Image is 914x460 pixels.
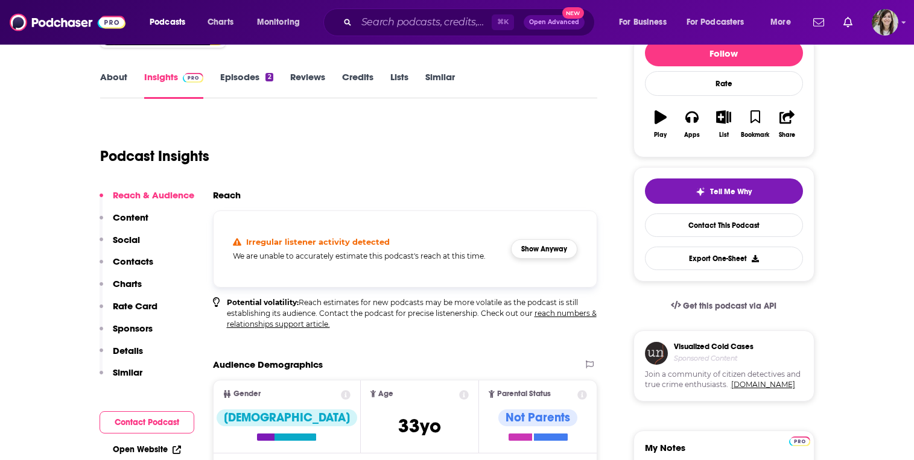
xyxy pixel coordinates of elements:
button: Sponsors [100,323,153,345]
h2: Audience Demographics [213,359,323,370]
span: Logged in as devinandrade [872,9,898,36]
span: For Business [619,14,667,31]
h4: Sponsored Content [674,354,754,362]
span: 33 yo [398,414,441,438]
a: Show notifications dropdown [808,12,829,33]
button: Show profile menu [872,9,898,36]
p: Similar [113,367,142,378]
button: Bookmark [740,102,771,146]
p: Details [113,345,143,356]
button: Show Anyway [511,239,577,259]
a: Reviews [290,71,325,99]
h5: We are unable to accurately estimate this podcast's reach at this time. [233,251,502,260]
img: User Profile [872,9,898,36]
button: Apps [676,102,708,146]
p: Reach estimates for new podcasts may be more volatile as the podcast is still establishing its au... [227,297,598,330]
span: Charts [208,14,233,31]
div: Search podcasts, credits, & more... [335,8,606,36]
button: Rate Card [100,300,157,323]
div: 2 [265,73,273,81]
button: Play [645,102,676,146]
span: Tell Me Why [710,187,752,197]
p: Contacts [113,256,153,267]
input: Search podcasts, credits, & more... [357,13,492,32]
p: Charts [113,278,142,289]
p: Social [113,234,140,245]
span: Monitoring [257,14,300,31]
span: Join a community of citizen detectives and true crime enthusiasts. [645,370,803,390]
a: Episodes2 [220,71,273,99]
div: Share [779,131,795,139]
a: reach numbers & relationships support article. [227,309,597,329]
span: More [770,14,791,31]
a: Contact This Podcast [645,213,803,237]
p: Reach & Audience [113,189,194,201]
div: [DEMOGRAPHIC_DATA] [217,409,357,426]
button: open menu [762,13,806,32]
a: About [100,71,127,99]
button: Open AdvancedNew [524,15,585,30]
h1: Podcast Insights [100,147,209,165]
img: tell me why sparkle [696,187,705,197]
h4: Irregular listener activity detected [246,237,390,247]
a: Show notifications dropdown [839,12,857,33]
span: Gender [233,390,261,398]
button: tell me why sparkleTell Me Why [645,178,803,204]
a: Lists [390,71,408,99]
span: For Podcasters [687,14,744,31]
img: coldCase.18b32719.png [645,342,668,365]
a: Credits [342,71,373,99]
img: Podchaser - Follow, Share and Rate Podcasts [10,11,125,34]
div: List [719,131,729,139]
a: Open Website [113,444,181,455]
span: ⌘ K [492,14,514,30]
div: Not Parents [498,409,577,426]
span: Podcasts [150,14,185,31]
h2: Reach [213,189,241,201]
span: New [562,7,584,19]
span: Get this podcast via API [683,301,776,311]
a: Visualized Cold CasesSponsored ContentJoin a community of citizen detectives and true crime enthu... [633,330,814,430]
button: Details [100,345,143,367]
button: Contacts [100,256,153,278]
div: Apps [684,131,700,139]
button: Follow [645,40,803,66]
a: Get this podcast via API [661,291,787,321]
img: Podchaser Pro [183,73,204,83]
a: Charts [200,13,241,32]
span: Parental Status [497,390,551,398]
button: Charts [100,278,142,300]
p: Sponsors [113,323,153,334]
button: Share [771,102,802,146]
img: Podchaser Pro [789,436,810,446]
div: Bookmark [741,131,769,139]
span: Open Advanced [529,19,579,25]
div: Play [654,131,667,139]
button: Reach & Audience [100,189,194,212]
p: Content [113,212,148,223]
a: Similar [425,71,455,99]
a: Pro website [789,435,810,446]
button: Social [100,234,140,256]
a: [DOMAIN_NAME] [731,380,795,389]
p: Rate Card [113,300,157,312]
button: Similar [100,367,142,389]
button: open menu [611,13,682,32]
span: Age [378,390,393,398]
button: open menu [141,13,201,32]
button: List [708,102,739,146]
b: Potential volatility: [227,298,299,307]
button: Content [100,212,148,234]
button: open menu [679,13,762,32]
button: open menu [249,13,316,32]
h3: Visualized Cold Cases [674,342,754,351]
a: InsightsPodchaser Pro [144,71,204,99]
button: Export One-Sheet [645,247,803,270]
button: Contact Podcast [100,411,194,433]
div: Rate [645,71,803,96]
